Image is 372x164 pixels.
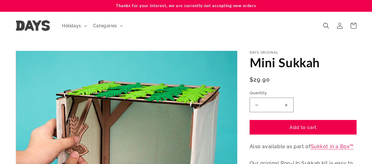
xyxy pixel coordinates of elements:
a: Sukkot in a Box™ [311,144,354,149]
label: Quantity [250,90,357,96]
summary: Categories [90,19,125,32]
summary: Holidays [58,19,90,32]
span: Holidays [62,23,81,29]
button: Add to cart [250,120,357,135]
h1: Mini Sukkah [250,55,357,71]
span: $29.90 [250,75,270,84]
span: Categories [93,23,117,29]
img: Days United [16,20,50,31]
p: Days Original [250,51,357,55]
summary: Search [319,19,333,33]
